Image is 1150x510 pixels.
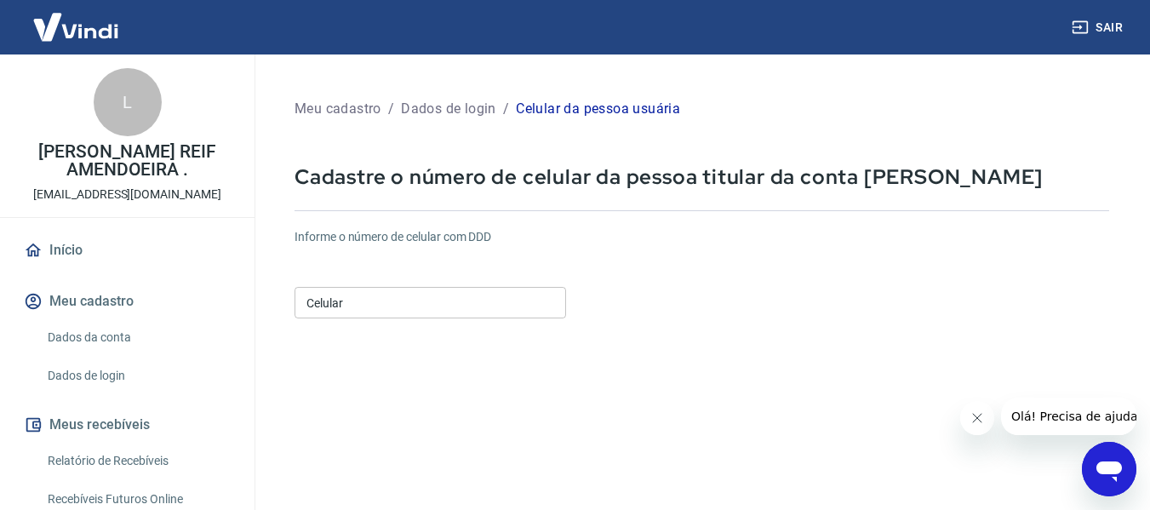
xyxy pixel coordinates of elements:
[1068,12,1130,43] button: Sair
[516,99,680,119] p: Celular da pessoa usuária
[94,68,162,136] div: L
[20,1,131,53] img: Vindi
[33,186,221,203] p: [EMAIL_ADDRESS][DOMAIN_NAME]
[20,406,234,444] button: Meus recebíveis
[1001,398,1136,435] iframe: Mensagem da empresa
[10,12,143,26] span: Olá! Precisa de ajuda?
[295,228,1109,246] h6: Informe o número de celular com DDD
[14,143,241,179] p: [PERSON_NAME] REIF AMENDOEIRA .
[401,99,496,119] p: Dados de login
[295,99,381,119] p: Meu cadastro
[41,358,234,393] a: Dados de login
[1082,442,1136,496] iframe: Botão para abrir a janela de mensagens
[960,401,994,435] iframe: Fechar mensagem
[20,232,234,269] a: Início
[20,283,234,320] button: Meu cadastro
[388,99,394,119] p: /
[41,444,234,478] a: Relatório de Recebíveis
[41,320,234,355] a: Dados da conta
[503,99,509,119] p: /
[295,163,1109,190] p: Cadastre o número de celular da pessoa titular da conta [PERSON_NAME]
